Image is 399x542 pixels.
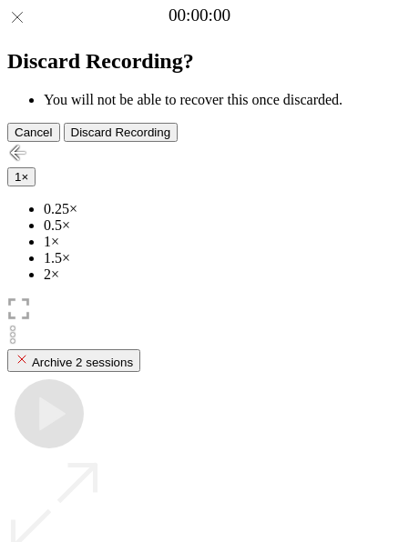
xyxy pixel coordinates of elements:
li: 1× [44,234,392,250]
li: 0.5× [44,217,392,234]
li: 1.5× [44,250,392,266]
button: Cancel [7,123,60,142]
a: 00:00:00 [169,5,230,25]
h2: Discard Recording? [7,49,392,74]
button: Archive 2 sessions [7,349,140,372]
li: You will not be able to recover this once discarded. [44,92,392,108]
button: Discard Recording [64,123,179,142]
button: 1× [7,167,36,186]
span: 1 [15,170,21,184]
li: 2× [44,266,392,283]
div: Archive 2 sessions [15,352,133,369]
li: 0.25× [44,201,392,217]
